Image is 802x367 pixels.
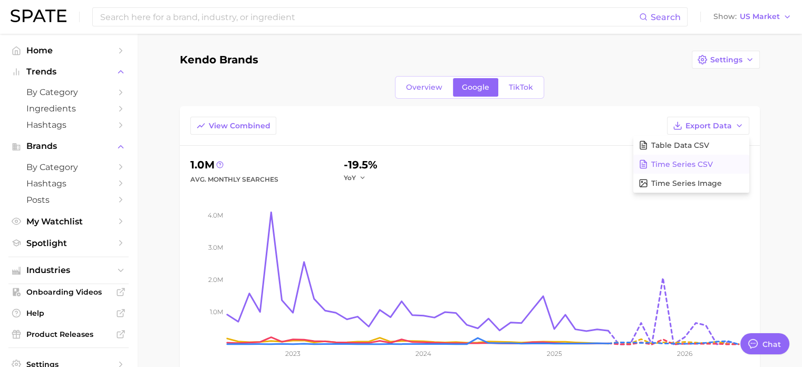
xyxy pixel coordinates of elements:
span: Hashtags [26,178,111,189]
a: My Watchlist [8,213,129,230]
button: View Combined [190,117,276,135]
span: Search [651,12,681,22]
div: -19.5% [344,156,378,173]
a: Spotlight [8,235,129,251]
span: Time Series Image [651,179,722,188]
tspan: 2.0m [208,276,223,284]
h1: Kendo Brands [180,54,258,65]
span: Brands [26,142,111,151]
tspan: 2025 [546,350,562,357]
button: Settings [692,51,760,69]
span: Trends [26,67,111,77]
a: Hashtags [8,175,129,192]
button: YoY [344,173,366,182]
span: Export Data [685,121,732,130]
tspan: 3.0m [208,243,223,251]
button: Trends [8,64,129,80]
span: My Watchlist [26,217,111,227]
tspan: 4.0m [208,211,223,219]
a: Ingredients [8,100,129,117]
span: Help [26,308,111,318]
span: Posts [26,195,111,205]
tspan: 2024 [416,350,431,357]
span: US Market [740,14,780,20]
span: Hashtags [26,120,111,130]
span: by Category [26,162,111,172]
span: Onboarding Videos [26,287,111,297]
button: Export Data [667,117,749,135]
a: Google [453,78,498,97]
a: Overview [397,78,451,97]
a: Product Releases [8,326,129,342]
div: 1.0m [190,156,278,173]
span: Overview [406,83,442,92]
tspan: 1.0m [210,308,223,316]
span: Industries [26,266,111,275]
button: ShowUS Market [711,10,794,24]
div: Export Data [633,136,749,193]
a: by Category [8,159,129,175]
a: Help [8,305,129,321]
span: YoY [344,173,356,182]
a: Home [8,42,129,59]
div: Avg. Monthly Searches [190,173,278,186]
span: Google [462,83,489,92]
span: by Category [26,87,111,97]
span: Settings [710,55,742,64]
input: Search here for a brand, industry, or ingredient [99,8,639,26]
span: TikTok [509,83,533,92]
a: Onboarding Videos [8,284,129,300]
span: Home [26,45,111,55]
span: Show [713,14,737,20]
tspan: 2023 [285,350,301,357]
a: Hashtags [8,117,129,133]
a: by Category [8,84,129,100]
span: Time Series CSV [651,160,713,169]
button: Brands [8,138,129,154]
button: Industries [8,262,129,278]
span: Ingredients [26,103,111,114]
span: Spotlight [26,238,111,248]
span: Product Releases [26,330,111,339]
span: View Combined [209,121,270,130]
a: Posts [8,192,129,208]
tspan: 2026 [677,350,692,357]
img: SPATE [11,10,66,22]
span: Table Data CSV [651,141,709,150]
a: TikTok [500,78,542,97]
